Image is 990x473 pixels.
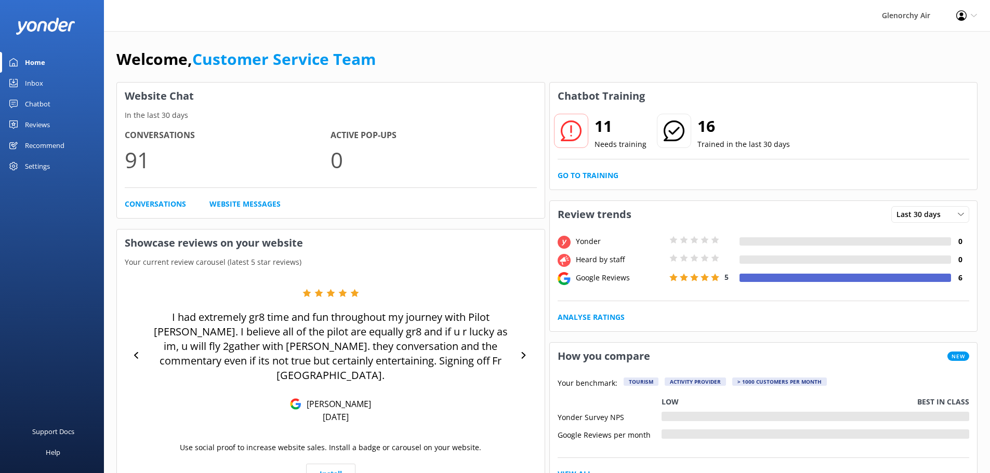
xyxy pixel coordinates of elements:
p: 0 [331,142,536,177]
div: Chatbot [25,93,50,114]
div: Google Reviews per month [558,429,662,439]
img: yonder-white-logo.png [16,18,75,35]
p: 91 [125,142,331,177]
a: Go to Training [558,170,618,181]
p: Needs training [595,139,646,150]
div: Home [25,52,45,73]
h3: Showcase reviews on your website [117,229,545,256]
h3: Chatbot Training [550,83,653,110]
p: In the last 30 days [117,110,545,121]
div: Heard by staff [573,254,667,265]
p: Trained in the last 30 days [697,139,790,150]
a: Analyse Ratings [558,312,625,323]
div: Inbox [25,73,43,93]
div: Google Reviews [573,272,667,283]
div: > 1000 customers per month [732,377,827,386]
div: Recommend [25,135,64,156]
h4: Active Pop-ups [331,129,536,142]
h4: 0 [951,254,969,265]
h3: Website Chat [117,83,545,110]
h2: 16 [697,114,790,139]
p: Your current review carousel (latest 5 star reviews) [117,256,545,268]
a: Conversations [125,198,186,210]
h1: Welcome, [116,47,376,72]
p: Your benchmark: [558,377,617,390]
p: Low [662,396,679,408]
div: Settings [25,156,50,177]
h4: 0 [951,236,969,247]
div: Activity Provider [665,377,726,386]
a: Website Messages [209,198,281,210]
div: Yonder [573,236,667,247]
p: [PERSON_NAME] [301,398,371,410]
span: New [947,352,969,361]
span: 5 [724,272,729,282]
p: [DATE] [323,411,349,423]
h3: Review trends [550,201,639,228]
div: Reviews [25,114,50,135]
p: Best in class [917,396,969,408]
h4: Conversations [125,129,331,142]
img: Google Reviews [290,398,301,410]
h3: How you compare [550,343,658,370]
div: Tourism [624,377,658,386]
div: Help [46,442,60,463]
div: Yonder Survey NPS [558,412,662,421]
span: Last 30 days [896,209,947,220]
a: Customer Service Team [192,48,376,70]
div: Support Docs [32,421,74,442]
h4: 6 [951,272,969,283]
p: I had extremely gr8 time and fun throughout my journey with Pilot [PERSON_NAME]. I believe all of... [146,310,516,383]
p: Use social proof to increase website sales. Install a badge or carousel on your website. [180,442,481,453]
h2: 11 [595,114,646,139]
